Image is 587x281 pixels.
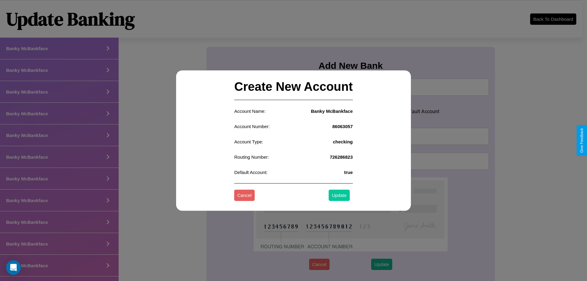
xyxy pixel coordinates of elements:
h4: true [344,170,353,175]
p: Account Name: [234,107,266,115]
p: Account Type: [234,138,263,146]
h2: Create New Account [234,74,353,100]
h4: Banky McBankface [311,109,353,114]
h4: 86063057 [332,124,353,129]
p: Default Account: [234,168,268,176]
button: Update [329,190,349,201]
p: Routing Number: [234,153,269,161]
h4: 726286823 [330,154,353,160]
h4: checking [333,139,353,144]
button: Cancel [234,190,255,201]
div: Open Intercom Messenger [6,260,21,275]
div: Give Feedback [580,128,584,153]
p: Account Number: [234,122,270,131]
